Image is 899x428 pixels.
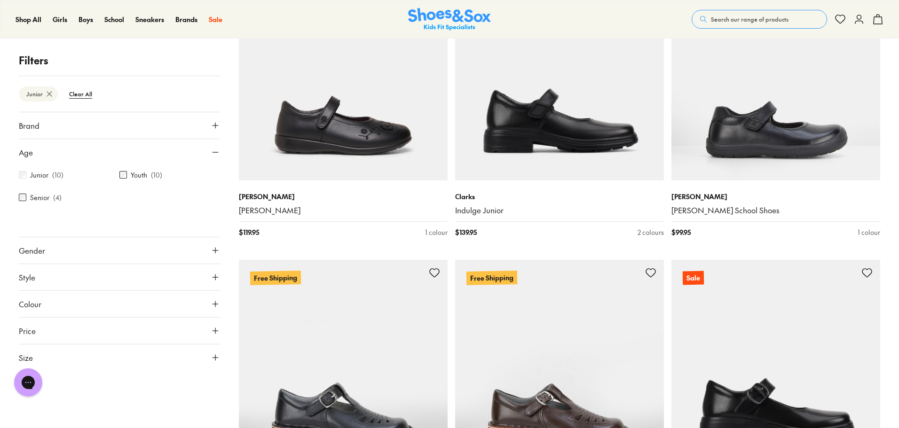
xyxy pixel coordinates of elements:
a: Shop All [16,15,41,24]
div: 1 colour [425,227,448,237]
p: Free Shipping [466,271,517,285]
p: ( 10 ) [151,170,162,180]
p: ( 4 ) [53,193,62,202]
button: Colour [19,291,220,317]
label: Youth [131,170,147,180]
a: Sale [209,15,222,24]
p: Free Shipping [250,271,301,285]
img: SNS_Logo_Responsive.svg [408,8,491,31]
span: Gender [19,245,45,256]
p: Sale [683,271,704,285]
button: Age [19,139,220,165]
a: [PERSON_NAME] School Shoes [671,205,880,216]
span: Price [19,325,36,336]
iframe: Gorgias live chat messenger [9,365,47,400]
a: Brands [175,15,197,24]
p: Filters [19,53,220,68]
a: [PERSON_NAME] [239,205,448,216]
a: Shoes & Sox [408,8,491,31]
btn: Junior [19,86,58,101]
span: Colour [19,298,41,310]
a: Indulge Junior [455,205,664,216]
label: Junior [30,170,48,180]
span: Size [19,352,33,363]
a: Girls [53,15,67,24]
button: Style [19,264,220,290]
button: Search our range of products [692,10,827,29]
a: School [104,15,124,24]
p: Clarks [455,192,664,202]
span: $ 99.95 [671,227,691,237]
span: Search our range of products [711,15,789,23]
button: Size [19,344,220,371]
a: Boys [79,15,93,24]
span: $ 139.95 [455,227,477,237]
label: Senior [30,193,49,202]
btn: Clear All [62,86,100,102]
p: ( 10 ) [52,170,63,180]
button: Gender [19,237,220,264]
p: [PERSON_NAME] [671,192,880,202]
div: 2 colours [638,227,664,237]
a: Sneakers [135,15,164,24]
button: Brand [19,112,220,139]
span: Age [19,147,33,158]
p: [PERSON_NAME] [239,192,448,202]
button: Price [19,318,220,344]
span: Brand [19,120,39,131]
div: 1 colour [858,227,880,237]
span: $ 119.95 [239,227,259,237]
span: Style [19,272,35,283]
